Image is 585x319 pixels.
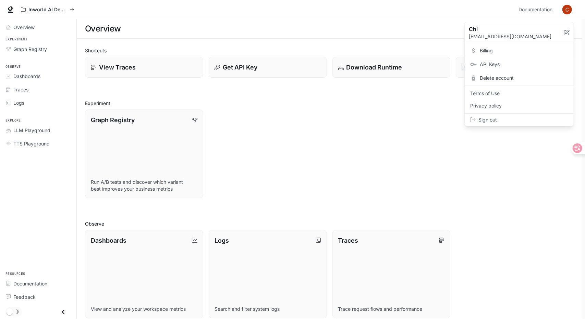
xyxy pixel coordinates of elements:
[469,25,553,33] p: Chi
[480,75,568,81] span: Delete account
[480,61,568,68] span: API Keys
[478,116,568,123] span: Sign out
[465,114,574,126] div: Sign out
[465,22,574,43] div: Chi[EMAIL_ADDRESS][DOMAIN_NAME]
[466,72,572,84] div: Delete account
[480,47,568,54] span: Billing
[470,90,568,97] span: Terms of Use
[470,102,568,109] span: Privacy policy
[466,100,572,112] a: Privacy policy
[466,44,572,57] a: Billing
[469,33,564,40] p: [EMAIL_ADDRESS][DOMAIN_NAME]
[466,87,572,100] a: Terms of Use
[466,58,572,71] a: API Keys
